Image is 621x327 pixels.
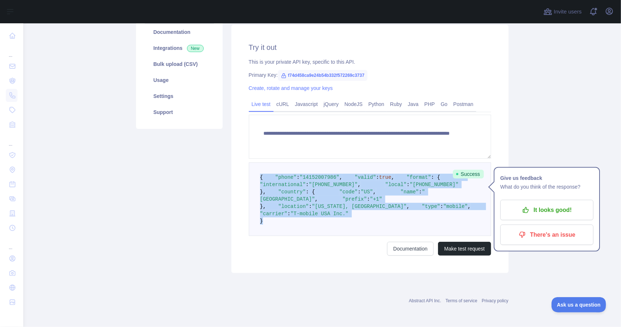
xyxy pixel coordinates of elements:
span: "mobile" [443,204,468,209]
div: Primary Key: [249,71,491,79]
span: New [187,45,204,52]
span: "valid" [355,174,376,180]
span: }, [260,204,266,209]
span: }, [260,189,266,195]
button: There's an issue [500,225,593,245]
a: Go [438,98,450,110]
span: "[PHONE_NUMBER]" [309,182,358,188]
div: ... [6,236,17,251]
span: : [376,174,379,180]
span: true [379,174,391,180]
button: Make test request [438,242,491,256]
p: It looks good! [506,204,588,216]
h2: Try it out [249,42,491,52]
a: Ruby [387,98,405,110]
a: Postman [450,98,476,110]
div: ... [6,133,17,147]
a: Integrations New [145,40,214,56]
span: : [287,211,290,217]
span: "T-mobile USA Inc." [291,211,349,217]
span: "name" [401,189,419,195]
a: Bulk upload (CSV) [145,56,214,72]
button: It looks good! [500,200,593,220]
span: "code" [339,189,358,195]
a: jQuery [321,98,342,110]
a: NodeJS [342,98,366,110]
span: , [358,182,361,188]
span: f74d458ca9e24b54b332f572269c3737 [278,70,367,81]
div: This is your private API key, specific to this API. [249,58,491,66]
a: Support [145,104,214,120]
span: "type" [422,204,440,209]
a: Abstract API Inc. [409,298,441,303]
span: Invite users [554,8,582,16]
span: : [296,174,299,180]
span: , [339,174,342,180]
iframe: Toggle Customer Support [552,297,606,312]
span: "phone" [275,174,297,180]
a: Java [405,98,422,110]
span: "14152007986" [300,174,339,180]
a: Documentation [145,24,214,40]
span: "US" [361,189,373,195]
span: : [419,189,422,195]
span: : { [431,174,440,180]
span: "location" [278,204,309,209]
span: "local" [385,182,407,188]
span: : [440,204,443,209]
span: , [315,196,318,202]
a: cURL [274,98,292,110]
div: ... [6,44,17,58]
span: } [260,218,263,224]
span: "format" [407,174,431,180]
span: : [309,204,312,209]
a: Privacy policy [482,298,508,303]
span: "prefix" [342,196,367,202]
span: "carrier" [260,211,288,217]
a: Create, rotate and manage your keys [249,85,333,91]
span: , [468,204,471,209]
span: : [306,182,309,188]
span: "[US_STATE], [GEOGRAPHIC_DATA]" [312,204,406,209]
span: "[PHONE_NUMBER]" [410,182,458,188]
span: { [260,174,263,180]
span: "international" [260,182,306,188]
span: "+1" [370,196,382,202]
span: : { [306,189,315,195]
p: There's an issue [506,229,588,241]
a: Live test [249,98,274,110]
span: , [391,174,394,180]
a: Usage [145,72,214,88]
a: PHP [422,98,438,110]
a: Javascript [292,98,321,110]
span: : [407,182,410,188]
span: Success [453,170,484,178]
p: What do you think of the response? [500,182,593,191]
span: : [358,189,361,195]
span: "country" [278,189,306,195]
span: , [407,204,410,209]
span: , [373,189,376,195]
button: Invite users [542,6,583,17]
a: Settings [145,88,214,104]
h1: Give us feedback [500,174,593,182]
a: Python [366,98,387,110]
a: Documentation [387,242,434,256]
span: : [367,196,370,202]
a: Terms of service [446,298,477,303]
